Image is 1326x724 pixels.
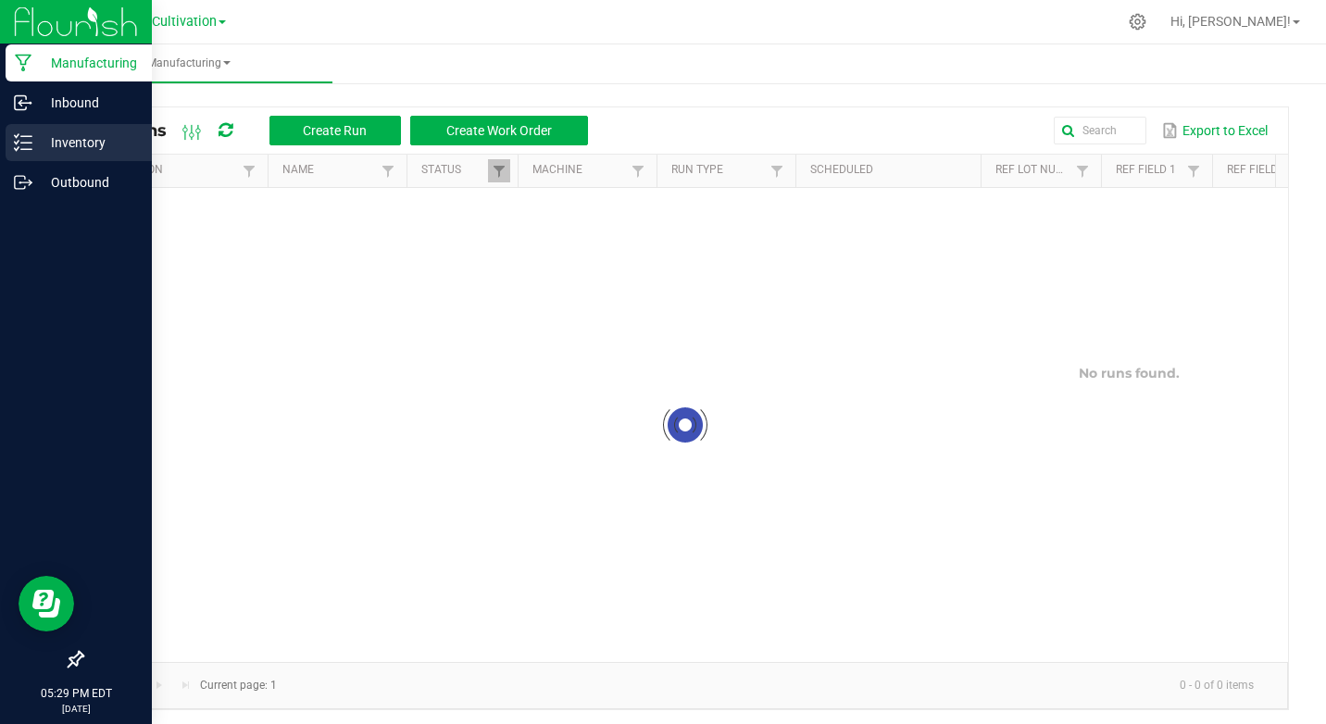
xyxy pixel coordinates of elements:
a: Run TypeSortable [671,163,765,178]
a: Ref Field 1Sortable [1116,163,1182,178]
p: Outbound [32,171,144,193]
div: Manage settings [1126,13,1149,31]
inline-svg: Manufacturing [14,54,32,72]
a: Filter [766,159,788,182]
button: Create Work Order [410,116,588,145]
a: Filter [627,159,649,182]
a: Ref Lot NumberSortable [995,163,1070,178]
p: 05:29 PM EDT [8,685,144,702]
span: Create Run [303,123,367,138]
a: Filter [377,159,399,182]
a: Filter [238,159,260,182]
kendo-pager: Current page: 1 [82,662,1288,709]
p: Manufacturing [32,52,144,74]
a: Filter [1182,159,1205,182]
kendo-pager-info: 0 - 0 of 0 items [288,670,1269,701]
p: Inbound [32,92,144,114]
a: ExtractionSortable [96,163,237,178]
button: Create Run [269,116,401,145]
span: Manufacturing [44,56,332,71]
iframe: Resource center [19,576,74,631]
span: Cultivation [152,14,217,30]
input: Search [1054,117,1146,144]
a: ScheduledSortable [810,163,973,178]
a: StatusSortable [421,163,487,178]
span: Hi, [PERSON_NAME]! [1170,14,1291,29]
button: Export to Excel [1157,115,1272,146]
p: Inventory [32,131,144,154]
a: NameSortable [282,163,376,178]
div: All Runs [96,115,602,146]
a: Ref Field 2Sortable [1227,163,1293,178]
a: Filter [1071,159,1094,182]
a: Manufacturing [44,44,332,83]
p: [DATE] [8,702,144,716]
inline-svg: Outbound [14,173,32,192]
inline-svg: Inventory [14,133,32,152]
a: MachineSortable [532,163,626,178]
a: Filter [488,159,510,182]
inline-svg: Inbound [14,94,32,112]
span: Create Work Order [446,123,552,138]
